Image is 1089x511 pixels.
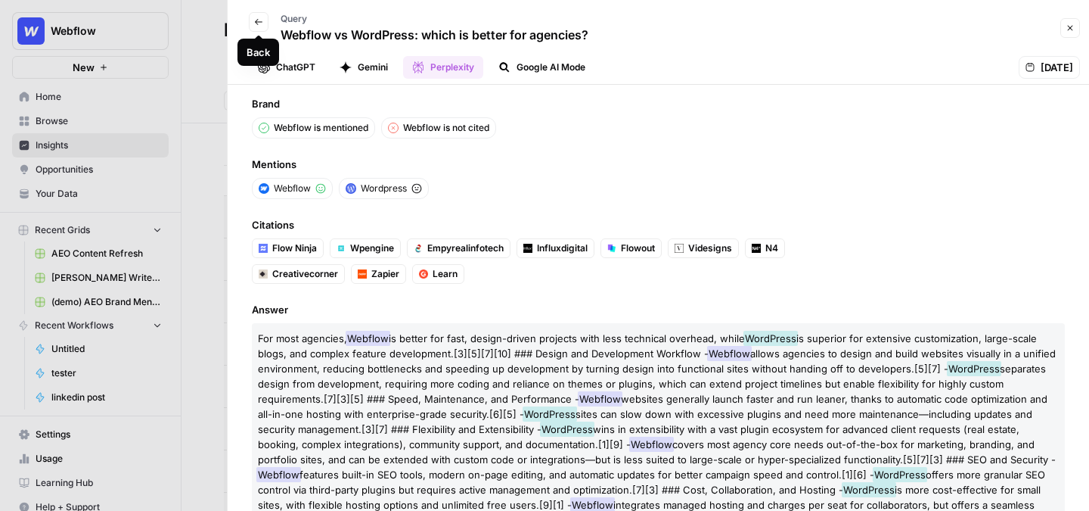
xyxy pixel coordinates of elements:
[537,241,588,255] span: Influxdigital
[272,267,338,281] span: Creativecorner
[419,270,428,279] img: w5v3fgxkll93cjj8xh2x9gyylpp1
[258,363,1046,405] span: separates design from development, requiring more coding and reliance on themes or plugins, which...
[258,423,1019,450] span: wins in extensibility with a vast plugin ecosystem for advanced client requests (real estate, boo...
[361,182,407,195] span: Wordpress
[259,244,268,253] img: ynn8m6ilsfc31e1rej3zcfchjqj2
[274,182,311,195] span: Webflow
[258,393,1047,420] span: websites generally launch faster and run leaner, thanks to automatic code optimization and all-in...
[607,244,616,253] img: l49saihi9en5fydosnilsntwiq22
[256,467,301,482] span: Webflow
[403,121,489,135] p: Webflow is not cited
[629,437,674,452] span: Webflow
[272,241,317,255] span: Flow Ninja
[600,238,662,258] a: Flowout
[947,361,1001,376] span: WordPress
[621,241,655,255] span: Flowout
[414,244,423,253] img: h9omlzknx999jvr4kepc3j054fyw
[407,238,510,258] a: Empyrealinfotech
[412,264,464,284] a: Learn
[873,467,927,482] span: WordPress
[578,391,622,407] span: Webflow
[517,238,594,258] a: Influxdigital
[259,183,269,194] img: a1pu3e9a4sjoov2n4mw66knzy8l8
[252,302,1065,317] span: Answer
[842,482,896,497] span: WordPress
[1041,60,1073,75] span: [DATE]
[252,238,324,258] a: Flow Ninja
[330,238,401,258] a: Wpengine
[252,217,1065,232] span: Citations
[752,244,761,253] img: z58zz027esnogol38bdcqs92l4n4
[743,331,798,346] span: WordPress
[668,238,739,258] a: Videsigns
[540,422,594,437] span: WordPress
[281,12,588,26] p: Query
[249,56,324,79] button: ChatGPT
[252,264,345,284] a: Creativecorner
[299,469,874,481] span: features built-in SEO tools, modern on-page editing, and automatic updates for better campaign sp...
[259,270,268,279] img: kmte4xso5lsa42vtfok4814dz0k7
[346,183,356,194] img: 22xsrp1vvxnaoilgdb3s3rw3scik
[247,45,270,60] div: Back
[523,407,577,422] span: WordPress
[252,96,1065,111] span: Brand
[765,241,778,255] span: N4
[258,332,347,344] span: For most agencies,
[337,244,346,253] img: stkoi0pbhszaoslduofz8zapq83k
[274,121,368,135] p: Webflow is mentioned
[433,267,458,281] span: Learn
[523,244,532,253] img: j5tebdw0i99tpydelm5wh02v2if1
[351,264,406,284] a: Zapier
[281,26,588,44] p: Webflow vs WordPress: which is better for agencies?
[403,56,483,79] button: Perplexity
[330,56,397,79] button: Gemini
[258,408,1032,435] span: sites can slow down with excessive plugins and need more maintenance—including updates and securi...
[252,157,1065,172] span: Mentions
[371,267,399,281] span: Zapier
[489,56,594,79] button: Google AI Mode
[350,241,394,255] span: Wpengine
[688,241,732,255] span: Videsigns
[346,331,390,346] span: Webflow
[745,238,785,258] a: N4
[675,244,684,253] img: 0n3xqzt0w22qb1v6fd57klg0vhwl
[707,346,752,361] span: Webflow
[389,332,745,344] span: is better for fast, design-driven projects with less technical overhead, while
[427,241,504,255] span: Empyrealinfotech
[358,270,367,279] img: 8scb49tlb2vriaw9mclg8ae1t35j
